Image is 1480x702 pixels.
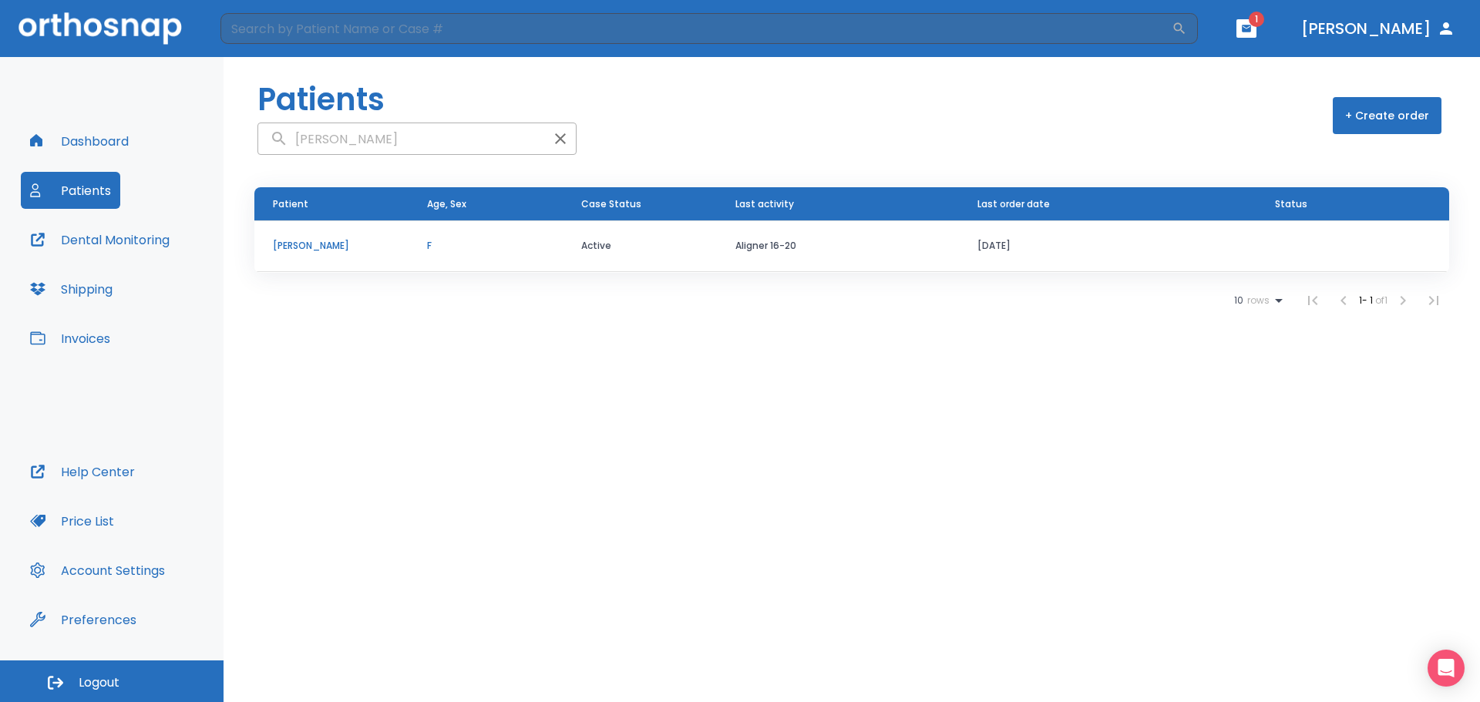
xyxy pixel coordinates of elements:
[79,674,119,691] span: Logout
[21,172,120,209] button: Patients
[273,239,390,253] p: [PERSON_NAME]
[273,197,308,211] span: Patient
[1333,97,1441,134] button: + Create order
[717,220,959,272] td: Aligner 16-20
[18,12,182,44] img: Orthosnap
[21,270,122,307] button: Shipping
[21,453,144,490] button: Help Center
[1234,295,1243,306] span: 10
[220,13,1172,44] input: Search by Patient Name or Case #
[563,220,717,272] td: Active
[21,502,123,539] button: Price List
[257,76,385,123] h1: Patients
[1295,15,1461,42] button: [PERSON_NAME]
[959,220,1256,272] td: [DATE]
[1243,295,1270,306] span: rows
[1428,650,1465,687] div: Open Intercom Messenger
[21,552,174,589] button: Account Settings
[1275,197,1307,211] span: Status
[21,601,146,638] button: Preferences
[1359,294,1375,307] span: 1 - 1
[735,197,794,211] span: Last activity
[21,123,138,160] button: Dashboard
[1375,294,1387,307] span: of 1
[21,320,119,357] button: Invoices
[258,124,545,154] input: search
[21,221,179,258] button: Dental Monitoring
[427,197,466,211] span: Age, Sex
[1249,12,1264,27] span: 1
[581,197,641,211] span: Case Status
[427,239,544,253] p: F
[977,197,1050,211] span: Last order date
